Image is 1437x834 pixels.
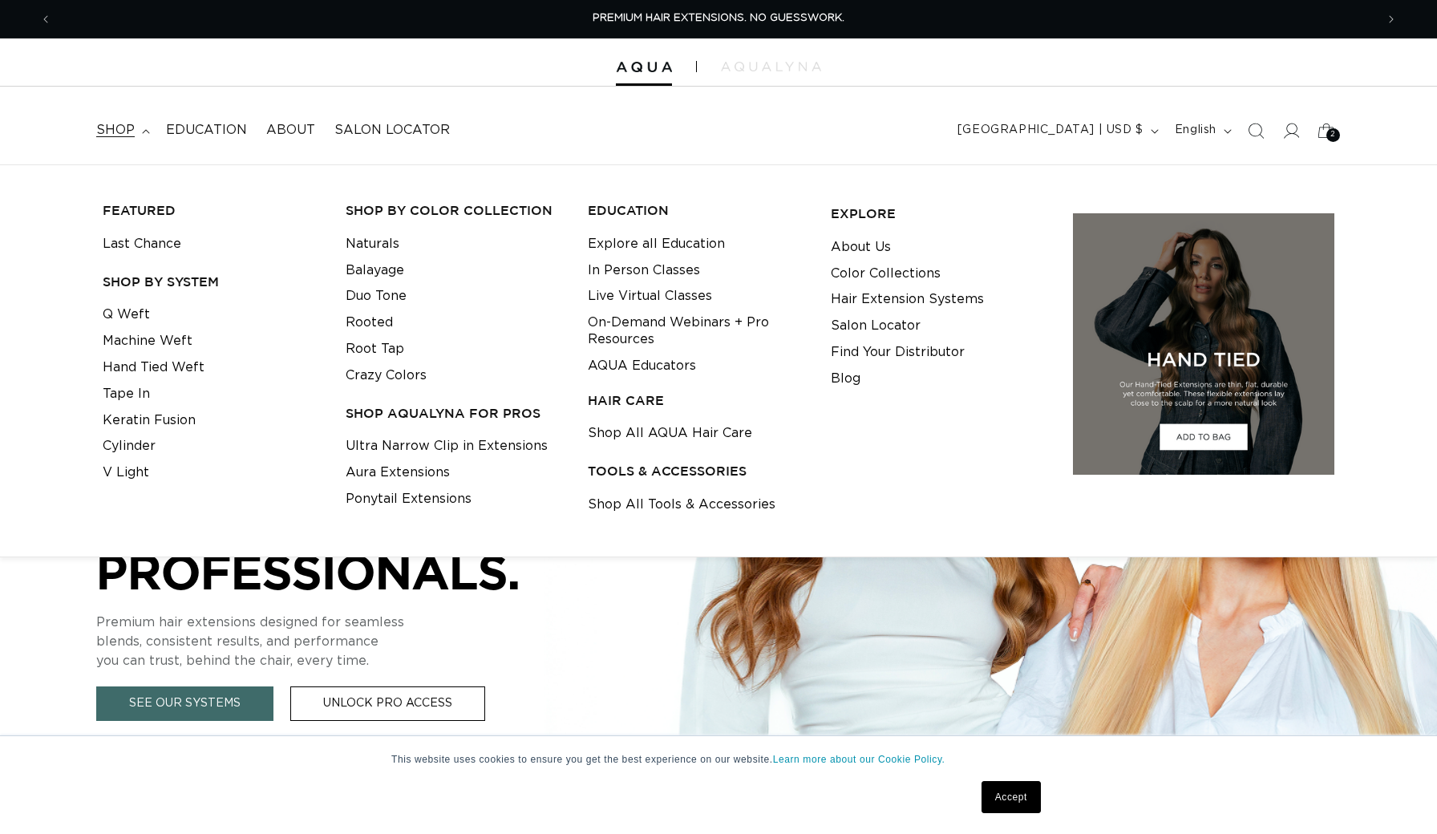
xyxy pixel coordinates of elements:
a: Q Weft [103,302,150,328]
h3: Shop by Color Collection [346,202,564,219]
a: Unlock Pro Access [290,686,485,721]
a: Accept [982,781,1041,813]
a: Find Your Distributor [831,339,965,366]
a: Duo Tone [346,283,407,310]
button: Next announcement [1374,4,1409,34]
h3: EXPLORE [831,205,1049,222]
a: Live Virtual Classes [588,283,712,310]
a: Learn more about our Cookie Policy. [773,754,945,765]
h3: SHOP BY SYSTEM [103,273,321,290]
a: Blog [831,366,860,392]
h3: FEATURED [103,202,321,219]
img: Aqua Hair Extensions [616,62,672,73]
img: aqualyna.com [721,62,821,71]
p: Premium hair extensions designed for seamless blends, consistent results, and performance you can... [96,613,577,670]
a: Last Chance [103,231,181,257]
a: In Person Classes [588,257,700,284]
button: Previous announcement [28,4,63,34]
summary: Search [1238,113,1273,148]
a: Crazy Colors [346,362,427,389]
a: Keratin Fusion [103,407,196,434]
a: Explore all Education [588,231,725,257]
span: About [266,122,315,139]
a: About Us [831,234,891,261]
span: Education [166,122,247,139]
h3: TOOLS & ACCESSORIES [588,463,806,480]
a: On-Demand Webinars + Pro Resources [588,310,806,353]
a: Ultra Narrow Clip in Extensions [346,433,548,460]
a: Aura Extensions [346,460,450,486]
a: Naturals [346,231,399,257]
h3: Shop AquaLyna for Pros [346,405,564,422]
span: [GEOGRAPHIC_DATA] | USD $ [957,122,1144,139]
a: Shop All Tools & Accessories [588,492,775,518]
h3: HAIR CARE [588,392,806,409]
span: shop [96,122,135,139]
a: Tape In [103,381,150,407]
span: Salon Locator [334,122,450,139]
a: Salon Locator [325,112,459,148]
a: Hair Extension Systems [831,286,984,313]
h3: EDUCATION [588,202,806,219]
a: Root Tap [346,336,404,362]
span: English [1175,122,1216,139]
a: Ponytail Extensions [346,486,472,512]
a: Rooted [346,310,393,336]
span: PREMIUM HAIR EXTENSIONS. NO GUESSWORK. [593,13,844,23]
button: English [1165,115,1238,146]
a: Hand Tied Weft [103,354,204,381]
button: [GEOGRAPHIC_DATA] | USD $ [948,115,1165,146]
a: Balayage [346,257,404,284]
p: This website uses cookies to ensure you get the best experience on our website. [391,752,1046,767]
a: Shop All AQUA Hair Care [588,420,752,447]
a: AQUA Educators [588,353,696,379]
a: Education [156,112,257,148]
a: See Our Systems [96,686,273,721]
a: Color Collections [831,261,941,287]
a: Cylinder [103,433,156,460]
a: About [257,112,325,148]
a: Machine Weft [103,328,192,354]
span: 2 [1330,128,1336,142]
a: V Light [103,460,149,486]
summary: shop [87,112,156,148]
a: Salon Locator [831,313,921,339]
